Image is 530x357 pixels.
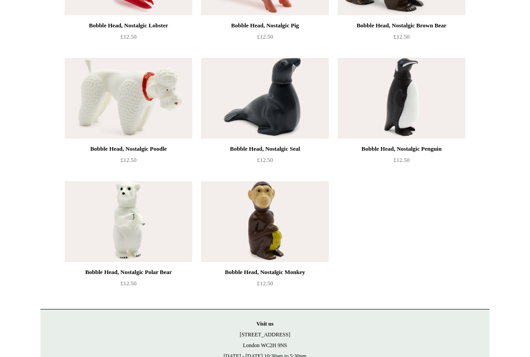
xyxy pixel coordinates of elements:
a: Bobble Head, Nostalgic Monkey £12.50 [201,267,329,304]
img: Bobble Head, Nostalgic Polar Bear [65,181,192,262]
span: £12.50 [120,157,137,163]
a: Bobble Head, Nostalgic Monkey Bobble Head, Nostalgic Monkey [201,181,329,262]
a: Bobble Head, Nostalgic Lobster £12.50 [65,20,192,57]
img: Bobble Head, Nostalgic Poodle [65,58,192,139]
a: Bobble Head, Nostalgic Polar Bear £12.50 [65,267,192,304]
span: £12.50 [257,280,273,287]
a: Bobble Head, Nostalgic Penguin £12.50 [338,144,465,180]
img: Bobble Head, Nostalgic Monkey [201,181,329,262]
div: Bobble Head, Nostalgic Polar Bear [67,267,190,278]
a: Bobble Head, Nostalgic Penguin Bobble Head, Nostalgic Penguin [338,58,465,139]
img: Bobble Head, Nostalgic Seal [201,58,329,139]
div: Bobble Head, Nostalgic Penguin [340,144,463,154]
a: Bobble Head, Nostalgic Polar Bear Bobble Head, Nostalgic Polar Bear [65,181,192,262]
a: Bobble Head, Nostalgic Brown Bear £12.50 [338,20,465,57]
span: £12.50 [393,157,410,163]
a: Bobble Head, Nostalgic Seal £12.50 [201,144,329,180]
span: £12.50 [120,280,137,287]
div: Bobble Head, Nostalgic Seal [203,144,327,154]
a: Bobble Head, Nostalgic Poodle Bobble Head, Nostalgic Poodle [65,58,192,139]
a: Bobble Head, Nostalgic Poodle £12.50 [65,144,192,180]
span: £12.50 [257,157,273,163]
span: £12.50 [393,33,410,40]
strong: Visit us [256,321,274,327]
div: Bobble Head, Nostalgic Lobster [67,20,190,31]
a: Bobble Head, Nostalgic Seal Bobble Head, Nostalgic Seal [201,58,329,139]
span: £12.50 [257,33,273,40]
div: Bobble Head, Nostalgic Pig [203,20,327,31]
div: Bobble Head, Nostalgic Poodle [67,144,190,154]
span: £12.50 [120,33,137,40]
div: Bobble Head, Nostalgic Monkey [203,267,327,278]
img: Bobble Head, Nostalgic Penguin [338,58,465,139]
div: Bobble Head, Nostalgic Brown Bear [340,20,463,31]
a: Bobble Head, Nostalgic Pig £12.50 [201,20,329,57]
